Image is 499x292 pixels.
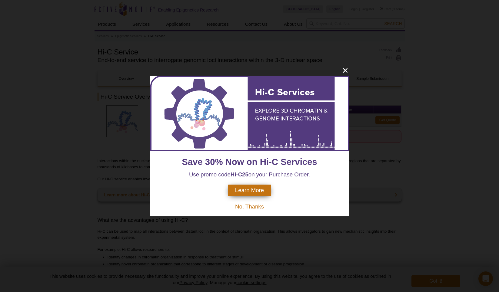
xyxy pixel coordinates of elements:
strong: Hi-C25 [231,171,248,178]
span: Learn More [235,187,264,194]
span: Save 30% Now on Hi-C Services [182,157,317,167]
span: Use promo code on your Purchase Order. [189,171,310,178]
button: close [341,67,349,74]
span: No, Thanks [235,203,264,210]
